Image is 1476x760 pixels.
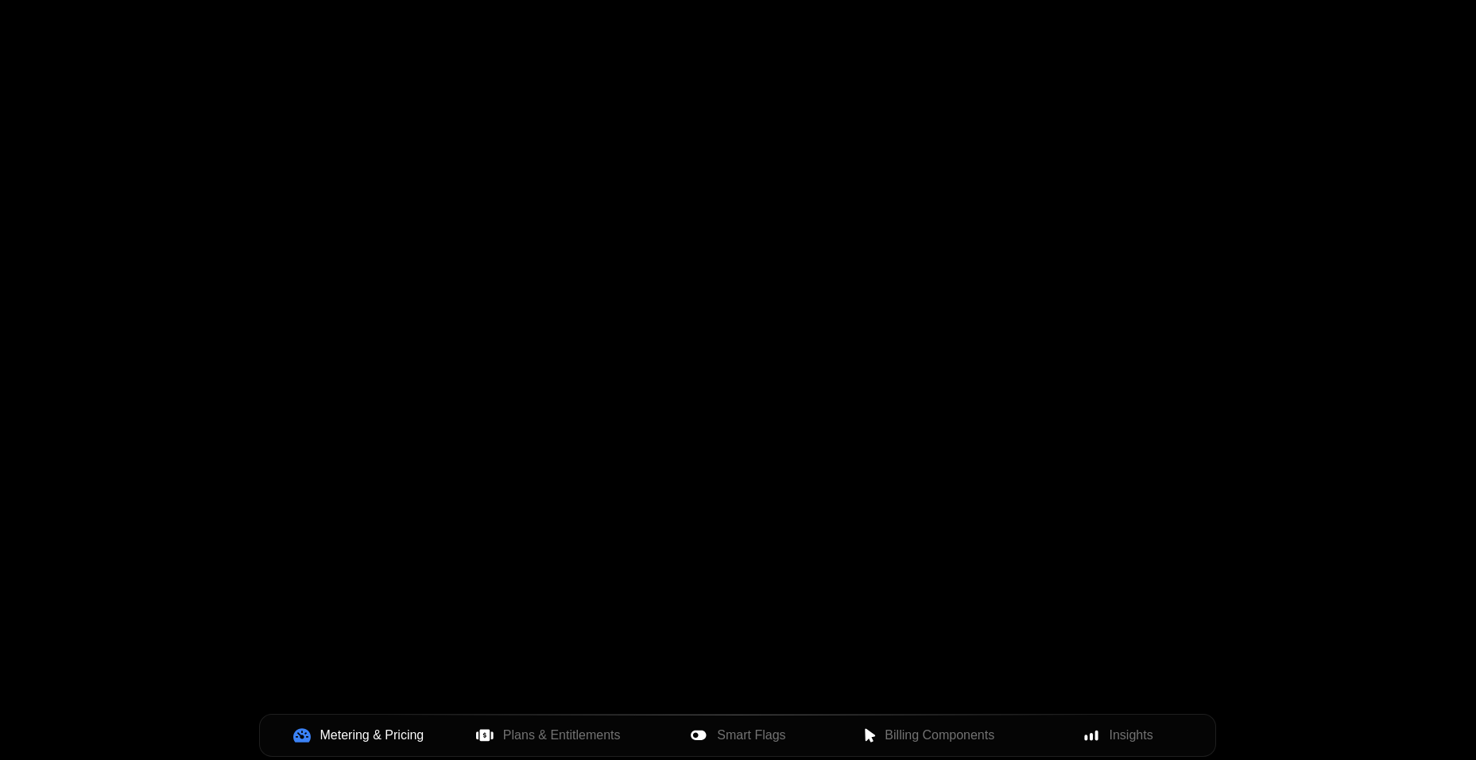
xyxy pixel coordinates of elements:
[717,726,785,745] span: Smart Flags
[1023,718,1213,753] button: Insights
[833,718,1023,753] button: Billing Components
[1110,726,1153,745] span: Insights
[320,726,424,745] span: Metering & Pricing
[643,718,833,753] button: Smart Flags
[453,718,643,753] button: Plans & Entitlements
[503,726,621,745] span: Plans & Entitlements
[263,718,453,753] button: Metering & Pricing
[885,726,994,745] span: Billing Components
